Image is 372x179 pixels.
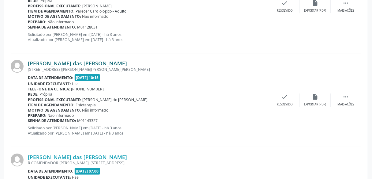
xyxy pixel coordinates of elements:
[312,93,319,100] i: insert_drive_file
[28,32,270,42] p: Solicitado por [PERSON_NAME] em [DATE] - há 3 anos Atualizado por [PERSON_NAME] em [DATE] - há 3 ...
[28,118,76,123] b: Senha de atendimento:
[82,14,109,19] span: Não informado
[48,19,74,25] span: Não informado
[75,74,100,81] span: [DATE] 10:15
[11,60,24,73] img: img
[11,154,24,166] img: img
[48,113,74,118] span: Não informado
[281,93,288,100] i: check
[76,9,127,14] span: Parecer Cardiologico - Adulto
[304,9,326,13] div: Exportar (PDF)
[72,81,79,86] span: Hse
[82,108,109,113] span: Não informado
[75,168,100,175] span: [DATE] 07:00
[28,19,46,25] b: Preparo:
[338,9,354,13] div: Mais ações
[28,14,81,19] b: Motivo de agendamento:
[338,102,354,107] div: Mais ações
[28,60,127,67] a: [PERSON_NAME] das [PERSON_NAME]
[304,102,326,107] div: Exportar (PDF)
[277,102,292,107] div: Resolvido
[28,160,270,166] div: R COMENDADOR [PERSON_NAME], [STREET_ADDRESS]
[28,169,73,174] b: Data de atendimento:
[28,9,75,14] b: Item de agendamento:
[77,25,98,30] span: M01128031
[76,102,96,108] span: Fisioterapia
[28,25,76,30] b: Senha de atendimento:
[28,108,81,113] b: Motivo de agendamento:
[28,92,39,97] b: Rede:
[277,9,292,13] div: Resolvido
[28,113,46,118] b: Preparo:
[28,154,127,160] a: [PERSON_NAME] das [PERSON_NAME]
[28,102,75,108] b: Item de agendamento:
[28,75,73,80] b: Data de atendimento:
[28,3,81,9] b: Profissional executante:
[83,3,112,9] span: [PERSON_NAME]
[40,92,53,97] span: Própria
[71,86,104,92] span: [PHONE_NUMBER]
[83,97,148,102] span: [PERSON_NAME] do [PERSON_NAME]
[343,93,349,100] i: 
[28,86,70,92] b: Telefone da clínica:
[77,118,98,123] span: M01143327
[28,97,81,102] b: Profissional executante:
[28,67,270,72] div: [STREET_ADDRESS][PERSON_NAME][PERSON_NAME][PERSON_NAME]
[28,81,71,86] b: Unidade executante:
[28,125,270,136] p: Solicitado por [PERSON_NAME] em [DATE] - há 3 anos Atualizado por [PERSON_NAME] em [DATE] - há 3 ...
